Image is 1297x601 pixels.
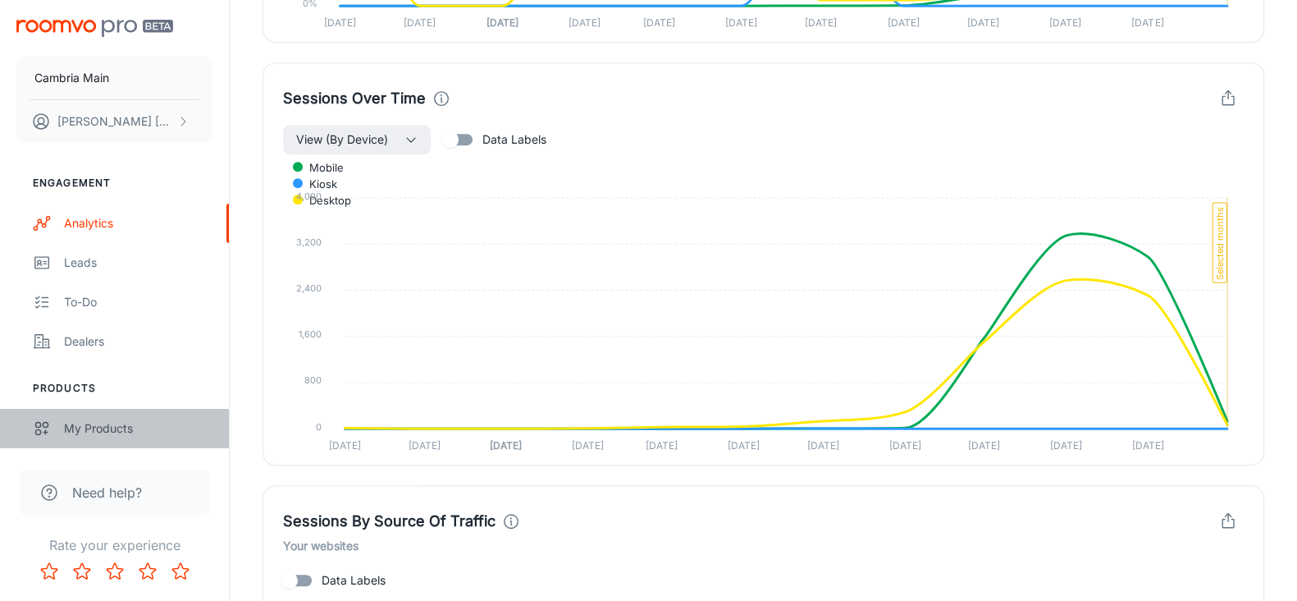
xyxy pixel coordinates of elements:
tspan: [DATE] [887,16,919,29]
tspan: [DATE] [728,439,760,452]
button: Rate 3 star [98,555,131,588]
tspan: [DATE] [805,16,837,29]
tspan: 0 [316,421,322,433]
tspan: 800 [304,374,322,386]
tspan: [DATE] [646,439,678,452]
tspan: 2,400 [296,282,322,294]
button: [PERSON_NAME] [PERSON_NAME] [16,100,212,143]
tspan: [DATE] [1131,16,1163,29]
tspan: [DATE] [324,16,356,29]
tspan: [DATE] [725,16,757,29]
span: Need help? [72,483,142,502]
p: [PERSON_NAME] [PERSON_NAME] [57,112,173,131]
button: Rate 2 star [66,555,98,588]
tspan: [DATE] [807,439,839,452]
span: Data Labels [322,571,386,590]
div: Analytics [64,214,212,232]
tspan: 4,000 [296,190,322,202]
p: Cambria Main [34,69,109,87]
h6: Your websites [283,537,1244,555]
tspan: [DATE] [643,16,675,29]
tspan: [DATE] [1050,439,1082,452]
button: Rate 1 star [33,555,66,588]
div: To-do [64,293,212,311]
span: desktop [297,193,351,208]
button: Rate 5 star [164,555,197,588]
tspan: [DATE] [1132,439,1164,452]
tspan: [DATE] [967,16,999,29]
tspan: [DATE] [1049,16,1081,29]
h4: Sessions Over Time [283,87,426,110]
button: Cambria Main [16,57,212,99]
div: Leads [64,254,212,272]
tspan: 1,600 [299,328,322,340]
span: kiosk [297,177,337,191]
tspan: [DATE] [329,439,361,452]
tspan: [DATE] [968,439,1000,452]
p: Rate your experience [13,535,216,555]
button: View (By Device) [283,125,431,154]
span: View (By Device) [296,130,388,149]
tspan: [DATE] [404,16,436,29]
tspan: [DATE] [409,439,441,452]
div: Dealers [64,333,212,351]
tspan: [DATE] [569,16,601,29]
tspan: [DATE] [889,439,921,452]
span: Data Labels [482,131,546,149]
h4: Sessions By Source Of Traffic [283,510,496,533]
button: Rate 4 star [131,555,164,588]
div: My Products [64,420,212,438]
tspan: [DATE] [486,16,518,29]
tspan: 3,200 [296,236,322,248]
span: mobile [297,160,344,175]
tspan: [DATE] [572,439,604,452]
img: Roomvo PRO Beta [16,20,173,37]
tspan: [DATE] [490,439,522,452]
